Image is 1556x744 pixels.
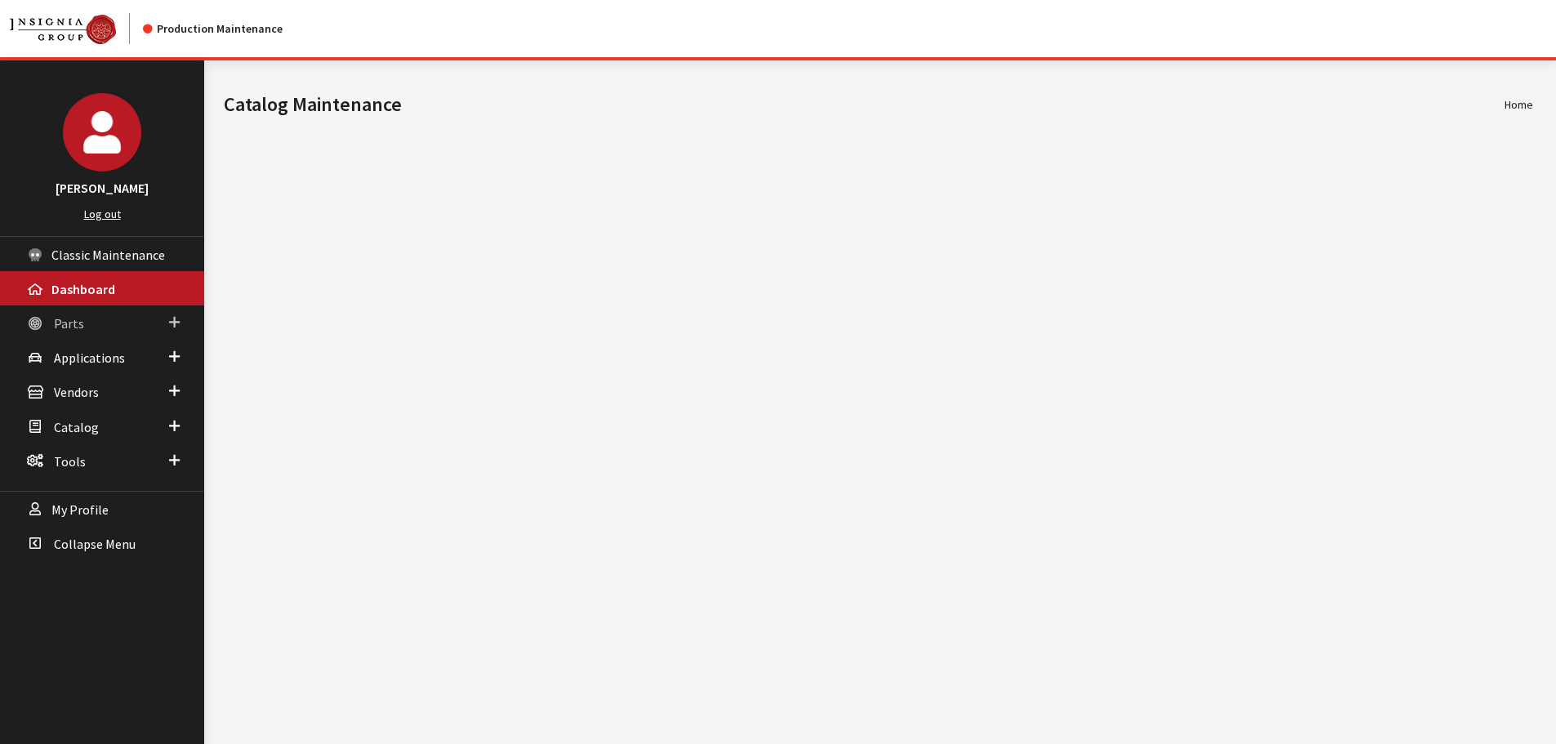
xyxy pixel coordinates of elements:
[224,90,1505,119] h1: Catalog Maintenance
[54,536,136,552] span: Collapse Menu
[51,247,165,263] span: Classic Maintenance
[51,501,109,518] span: My Profile
[63,93,141,172] img: Cheyenne Dorton
[1505,96,1533,114] li: Home
[54,385,99,401] span: Vendors
[10,13,143,44] a: Insignia Group logo
[10,15,116,44] img: Catalog Maintenance
[16,178,188,198] h3: [PERSON_NAME]
[84,207,121,221] a: Log out
[54,453,86,470] span: Tools
[54,419,99,435] span: Catalog
[54,350,125,366] span: Applications
[51,281,115,297] span: Dashboard
[54,315,84,332] span: Parts
[143,20,283,38] div: Production Maintenance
